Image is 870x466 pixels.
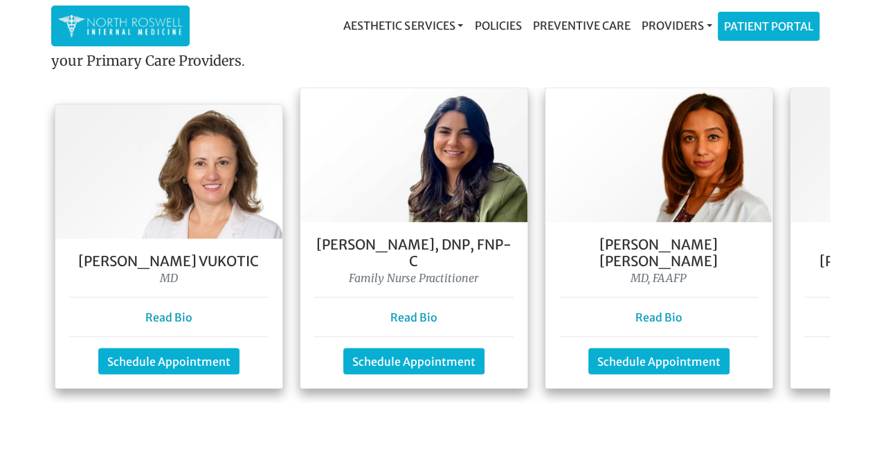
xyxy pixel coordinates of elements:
a: Patient Portal [718,12,819,40]
img: Dr. Goga Vukotis [55,104,282,239]
a: Read Bio [145,310,192,324]
img: North Roswell Internal Medicine [58,12,183,39]
a: Read Bio [390,310,437,324]
a: Schedule Appointment [98,348,239,374]
a: Providers [635,12,717,39]
i: Family Nurse Practitioner [349,270,478,284]
h5: [PERSON_NAME] Vukotic [69,252,269,269]
h5: [PERSON_NAME] [PERSON_NAME] [559,236,759,269]
img: Dr. Farah Mubarak Ali MD, FAAFP [545,88,772,222]
h5: [PERSON_NAME], DNP, FNP- C [314,236,514,269]
i: MD [160,270,178,284]
a: Policies [469,12,527,39]
a: Schedule Appointment [588,348,729,374]
a: Schedule Appointment [343,348,484,374]
a: Preventive Care [527,12,635,39]
strong: your Primary Care Providers [51,51,242,68]
a: Read Bio [635,310,682,324]
a: Aesthetic Services [338,12,469,39]
i: MD, FAAFP [631,270,687,284]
